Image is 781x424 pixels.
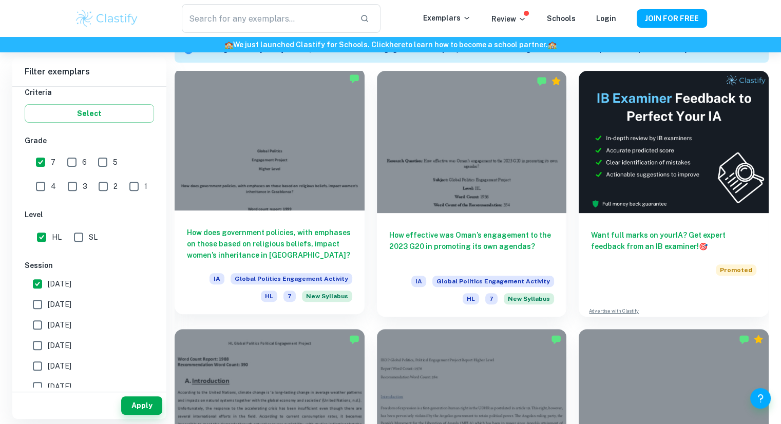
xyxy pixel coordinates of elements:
[2,39,779,50] h6: We just launched Clastify for Schools. Click to learn how to become a school partner.
[548,41,557,49] span: 🏫
[51,181,56,192] span: 4
[537,76,547,86] img: Marked
[432,276,554,287] span: Global Politics Engagement Activity
[25,135,154,146] h6: Grade
[491,13,526,25] p: Review
[551,334,561,344] img: Marked
[209,273,224,284] span: IA
[25,260,154,271] h6: Session
[283,291,296,302] span: 7
[261,291,277,302] span: HL
[89,232,98,243] span: SL
[25,104,154,123] button: Select
[463,293,479,304] span: HL
[48,360,71,372] span: [DATE]
[377,71,567,317] a: How effective was Oman’s engagement to the 2023 G20 in promoting its own agendas?IAGlobal Politic...
[547,14,576,23] a: Schools
[82,157,87,168] span: 6
[389,41,405,49] a: here
[48,381,71,392] span: [DATE]
[12,57,166,86] h6: Filter exemplars
[48,278,71,290] span: [DATE]
[596,14,616,23] a: Login
[579,71,769,213] img: Thumbnail
[739,334,749,344] img: Marked
[753,334,764,344] div: Premium
[699,242,708,250] span: 🎯
[121,396,162,415] button: Apply
[175,71,365,317] a: How does government policies, with emphases on those based on religious beliefs, impact women’s i...
[113,181,118,192] span: 2
[302,291,352,302] span: New Syllabus
[423,12,471,24] p: Exemplars
[48,319,71,331] span: [DATE]
[302,291,352,302] div: Starting from the May 2026 session, the Global Politics Engagement Activity requirements have cha...
[25,209,154,220] h6: Level
[389,229,555,263] h6: How effective was Oman’s engagement to the 2023 G20 in promoting its own agendas?
[187,227,352,261] h6: How does government policies, with emphases on those based on religious beliefs, impact women’s i...
[231,273,352,284] span: Global Politics Engagement Activity
[591,229,756,252] h6: Want full marks on your IA ? Get expert feedback from an IB examiner!
[48,340,71,351] span: [DATE]
[224,41,233,49] span: 🏫
[52,232,62,243] span: HL
[144,181,147,192] span: 1
[113,157,118,168] span: 5
[579,71,769,317] a: Want full marks on yourIA? Get expert feedback from an IB examiner!PromotedAdvertise with Clastify
[637,9,707,28] button: JOIN FOR FREE
[485,293,498,304] span: 7
[25,87,154,98] h6: Criteria
[716,264,756,276] span: Promoted
[504,293,554,304] span: New Syllabus
[750,388,771,409] button: Help and Feedback
[83,181,87,192] span: 3
[589,307,639,315] a: Advertise with Clastify
[349,73,359,84] img: Marked
[182,4,351,33] input: Search for any exemplars...
[74,8,140,29] img: Clastify logo
[551,76,561,86] div: Premium
[504,293,554,304] div: Starting from the May 2026 session, the Global Politics Engagement Activity requirements have cha...
[411,276,426,287] span: IA
[51,157,55,168] span: 7
[48,299,71,310] span: [DATE]
[349,334,359,344] img: Marked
